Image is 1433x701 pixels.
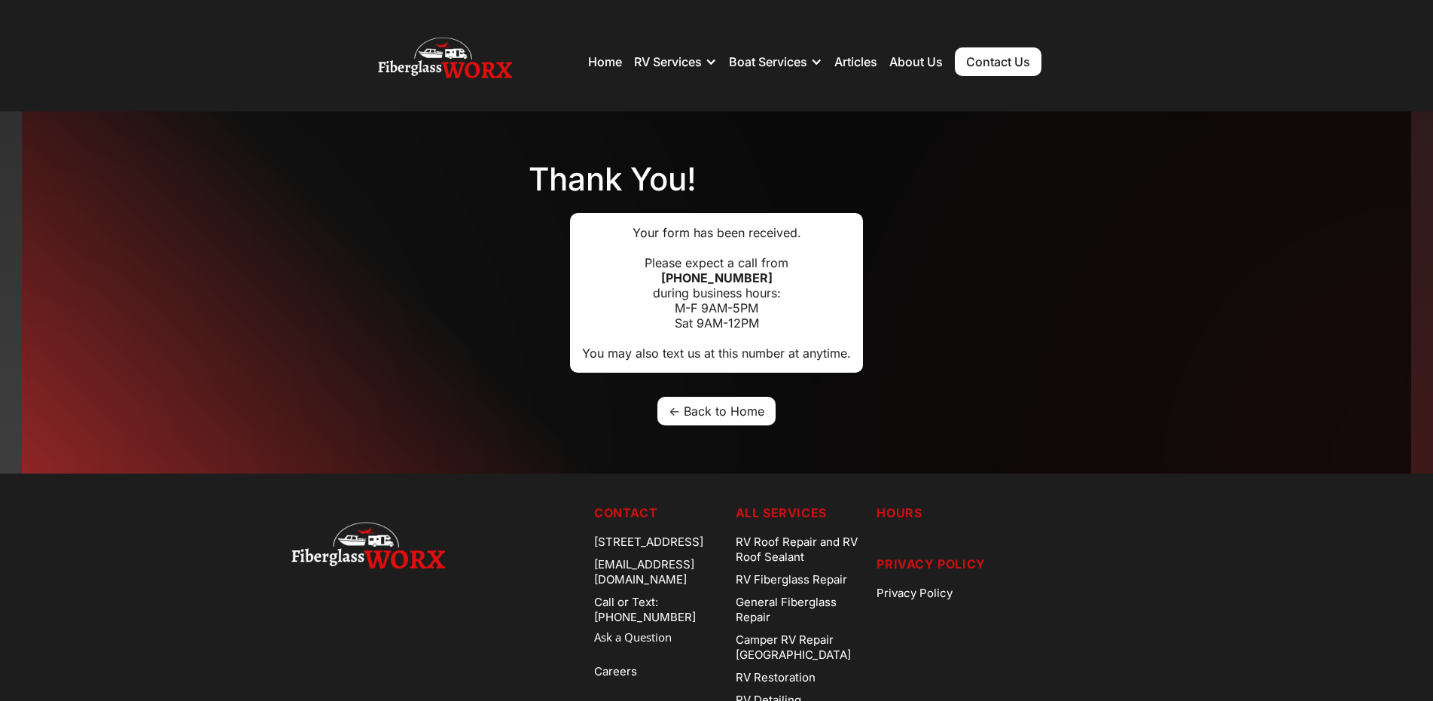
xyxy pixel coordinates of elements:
[877,504,1142,522] h5: Hours
[634,54,702,69] div: RV Services
[834,54,877,69] a: Articles
[594,629,724,646] a: Ask a Question
[582,225,851,361] div: Your form has been received. Please expect a call from during business hours: M-F 9AM-5PM Sat 9AM...
[736,504,865,522] h5: ALL SERVICES
[736,666,865,689] a: RV Restoration
[594,660,724,683] a: Careers
[594,504,724,522] h5: Contact
[588,54,622,69] a: Home
[729,39,822,84] div: Boat Services
[877,582,1142,605] a: Privacy Policy
[955,47,1041,76] a: Contact Us
[594,553,724,591] div: [EMAIL_ADDRESS][DOMAIN_NAME]
[889,54,943,69] a: About Us
[729,54,807,69] div: Boat Services
[378,32,512,92] img: Fiberglass WorX – RV Repair, RV Roof & RV Detailing
[736,568,865,591] a: RV Fiberglass Repair
[594,591,724,629] a: Call or Text: [PHONE_NUMBER]
[594,531,724,553] div: [STREET_ADDRESS]
[736,591,865,629] a: General Fiberglass Repair
[736,629,865,666] a: Camper RV Repair [GEOGRAPHIC_DATA]
[661,270,773,285] strong: [PHONE_NUMBER]
[529,160,905,200] h1: Thank you!
[657,397,776,425] a: <- Back to Home
[634,39,717,84] div: RV Services
[877,555,1142,573] h5: Privacy Policy
[736,531,865,568] a: RV Roof Repair and RV Roof Sealant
